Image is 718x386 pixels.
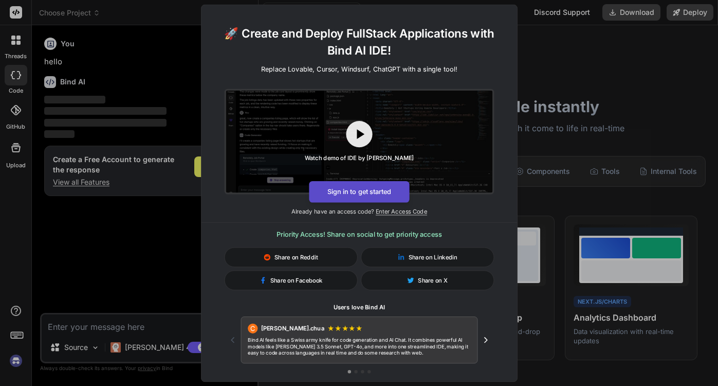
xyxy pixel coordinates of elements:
[408,253,457,261] span: Share on Linkedin
[418,276,448,284] span: Share on X
[304,154,414,162] div: Watch demo of IDE by [PERSON_NAME]
[335,323,342,333] span: ★
[477,331,494,348] button: Next testimonial
[355,323,362,333] span: ★
[376,207,427,215] span: Enter Access Code
[201,207,517,216] p: Already have an access code?
[224,331,241,348] button: Previous testimonial
[214,24,504,59] h1: 🚀 Create and Deploy FullStack Applications with Bind AI IDE!
[348,323,356,333] span: ★
[367,370,371,373] button: Go to testimonial 4
[248,337,471,356] p: Bind AI feels like a Swiss army knife for code generation and AI Chat. It combines powerful AI mo...
[224,229,494,239] h3: Priority Access! Share on social to get priority access
[347,370,351,373] button: Go to testimonial 1
[274,253,318,261] span: Share on Reddit
[261,324,324,332] span: [PERSON_NAME].chua
[248,323,257,333] div: C
[270,276,322,284] span: Share on Facebook
[309,181,409,202] button: Sign in to get started
[261,64,457,74] p: Replace Lovable, Cursor, Windsurf, ChatGPT with a single tool!
[354,370,357,373] button: Go to testimonial 2
[224,303,494,311] h1: Users love Bind AI
[361,370,364,373] button: Go to testimonial 3
[327,323,335,333] span: ★
[341,323,348,333] span: ★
